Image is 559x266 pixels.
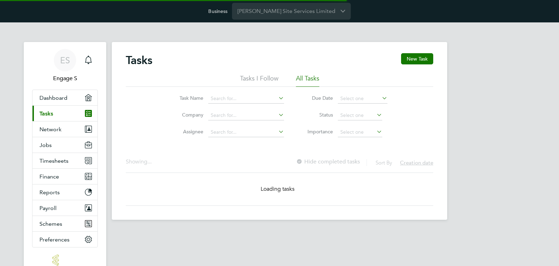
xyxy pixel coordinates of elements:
[261,185,295,192] span: Loading tasks
[32,106,97,121] a: Tasks
[52,254,78,266] img: engage-logo-retina.png
[32,49,98,83] a: ESEngage S
[126,53,152,67] h2: Tasks
[172,128,203,135] label: Assignee
[172,95,203,101] label: Task Name
[39,173,59,180] span: Finance
[32,254,98,266] a: Go to home page
[32,90,97,105] a: Dashboard
[32,169,97,184] button: Finance
[39,189,60,196] span: Reports
[32,74,98,83] span: Engage S
[60,56,70,65] span: ES
[32,121,97,137] button: Network
[400,159,433,166] span: Creation date
[39,142,52,148] span: Jobs
[126,158,153,166] div: Showing
[296,158,360,165] label: Hide completed tasks
[172,112,203,118] label: Company
[208,127,284,137] input: Search for...
[32,200,97,216] button: Payroll
[401,53,433,64] button: New Task
[338,94,387,104] input: Select one
[32,232,97,247] button: Preferences
[39,220,62,227] span: Schemes
[302,95,333,101] label: Due Date
[39,126,61,133] span: Network
[208,111,284,120] input: Search for...
[39,110,53,117] span: Tasks
[32,216,97,231] button: Schemes
[302,128,333,135] label: Importance
[39,94,67,101] span: Dashboard
[376,159,392,166] label: Sort By
[302,112,333,118] label: Status
[338,111,382,120] input: Select one
[32,153,97,168] button: Timesheets
[240,74,278,87] li: Tasks I Follow
[39,157,68,164] span: Timesheets
[32,184,97,200] button: Reports
[296,74,319,87] li: All Tasks
[208,8,227,14] label: Business
[147,158,152,165] span: ...
[39,205,57,211] span: Payroll
[32,137,97,153] button: Jobs
[338,127,382,137] input: Select one
[208,94,284,104] input: Search for...
[39,236,70,243] span: Preferences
